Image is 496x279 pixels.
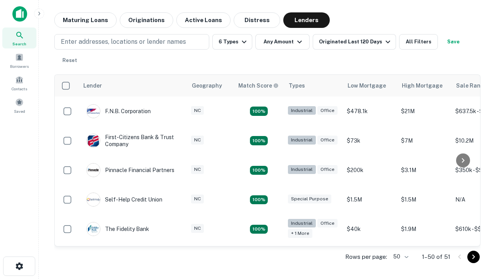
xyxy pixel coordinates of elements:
button: Active Loans [176,12,231,28]
a: Saved [2,95,36,116]
button: 6 Types [212,34,252,50]
div: Matching Properties: 8, hasApolloMatch: undefined [250,107,268,116]
div: High Mortgage [402,81,443,90]
th: High Mortgage [397,75,451,96]
img: picture [87,222,100,236]
span: Contacts [12,86,27,92]
div: Types [289,81,305,90]
span: Search [12,41,26,47]
p: Rows per page: [345,252,387,262]
td: $40k [343,214,397,244]
td: $21M [397,96,451,126]
a: Contacts [2,72,36,93]
div: NC [191,106,204,115]
button: Originated Last 120 Days [313,34,396,50]
div: Industrial [288,165,316,174]
img: picture [87,134,100,147]
button: Any Amount [255,34,310,50]
div: NC [191,165,204,174]
button: Lenders [283,12,330,28]
td: $7M [397,126,451,155]
button: Maturing Loans [54,12,117,28]
td: $1.9M [397,214,451,244]
div: Matching Properties: 9, hasApolloMatch: undefined [250,225,268,234]
th: Types [284,75,343,96]
span: Saved [14,108,25,114]
button: Distress [234,12,280,28]
button: Go to next page [467,251,480,263]
img: picture [87,164,100,177]
div: The Fidelity Bank [86,222,149,236]
div: Matching Properties: 10, hasApolloMatch: undefined [250,166,268,175]
div: Office [317,165,338,174]
button: All Filters [399,34,438,50]
th: Geography [187,75,234,96]
div: Originated Last 120 Days [319,37,393,46]
div: Matching Properties: 7, hasApolloMatch: undefined [250,136,268,145]
img: picture [87,193,100,206]
div: Special Purpose [288,195,331,203]
a: Borrowers [2,50,36,71]
div: Low Mortgage [348,81,386,90]
div: NC [191,224,204,233]
div: NC [191,195,204,203]
td: $73k [343,126,397,155]
a: Search [2,28,36,48]
button: Originations [120,12,173,28]
h6: Match Score [238,81,277,90]
th: Lender [79,75,187,96]
button: Reset [57,53,82,68]
div: + 1 more [288,229,312,238]
td: $478.1k [343,96,397,126]
p: Enter addresses, locations or lender names [61,37,186,46]
div: 50 [390,251,410,262]
p: 1–50 of 51 [422,252,450,262]
button: Enter addresses, locations or lender names [54,34,209,50]
div: Office [317,219,338,228]
div: Geography [192,81,222,90]
div: First-citizens Bank & Trust Company [86,134,179,148]
div: Capitalize uses an advanced AI algorithm to match your search with the best lender. The match sco... [238,81,279,90]
button: Save your search to get updates of matches that match your search criteria. [441,34,466,50]
div: Lender [83,81,102,90]
div: Pinnacle Financial Partners [86,163,174,177]
div: Office [317,136,338,145]
td: $82.5k [343,244,397,273]
div: NC [191,136,204,145]
td: $1.5M [397,185,451,214]
img: capitalize-icon.png [12,6,27,22]
div: F.n.b. Corporation [86,104,151,118]
th: Low Mortgage [343,75,397,96]
img: picture [87,105,100,118]
div: Matching Properties: 11, hasApolloMatch: undefined [250,195,268,205]
td: $200k [343,155,397,185]
div: Industrial [288,219,316,228]
td: $3.1M [397,155,451,185]
td: $4M [397,244,451,273]
div: Industrial [288,106,316,115]
td: $1.5M [343,185,397,214]
div: Industrial [288,136,316,145]
th: Capitalize uses an advanced AI algorithm to match your search with the best lender. The match sco... [234,75,284,96]
span: Borrowers [10,63,29,69]
iframe: Chat Widget [457,217,496,254]
div: Office [317,106,338,115]
div: Self-help Credit Union [86,193,162,207]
